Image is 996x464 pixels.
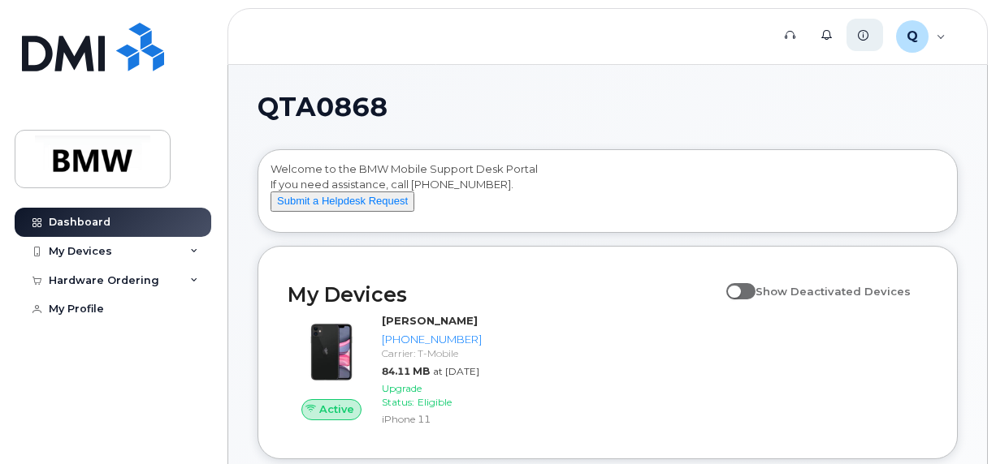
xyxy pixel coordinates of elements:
div: [PHONE_NUMBER] [382,332,482,347]
div: Carrier: T-Mobile [382,346,482,360]
input: Show Deactivated Devices [726,276,739,289]
span: Show Deactivated Devices [756,285,911,298]
div: Welcome to the BMW Mobile Support Desk Portal If you need assistance, call [PHONE_NUMBER]. [271,161,945,226]
iframe: Messenger Launcher [925,393,984,452]
h2: My Devices [288,282,718,307]
span: 84.11 MB [382,365,430,377]
span: Active [319,402,354,417]
a: Active[PERSON_NAME][PHONE_NUMBER]Carrier: T-Mobile84.11 MBat [DATE]Upgrade Status:EligibleiPhone 11 [288,313,488,429]
span: at [DATE] [433,365,479,377]
strong: [PERSON_NAME] [382,314,478,327]
span: Upgrade Status: [382,382,422,408]
a: Submit a Helpdesk Request [271,194,414,207]
img: iPhone_11.jpg [301,321,362,383]
button: Submit a Helpdesk Request [271,191,414,212]
div: iPhone 11 [382,412,482,426]
span: QTA0868 [258,95,388,119]
span: Eligible [418,396,452,408]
